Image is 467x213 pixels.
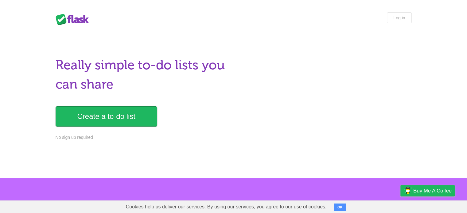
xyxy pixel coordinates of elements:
img: Buy me a coffee [403,185,412,196]
a: Buy me a coffee [400,185,455,196]
span: Buy me a coffee [413,185,452,196]
span: Cookies help us deliver our services. By using our services, you agree to our use of cookies. [120,201,333,213]
button: OK [334,203,346,211]
a: Log in [387,12,411,23]
h1: Really simple to-do lists you can share [56,55,230,94]
a: Create a to-do list [56,106,157,127]
p: No sign up required [56,134,230,141]
div: Flask Lists [56,14,92,25]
